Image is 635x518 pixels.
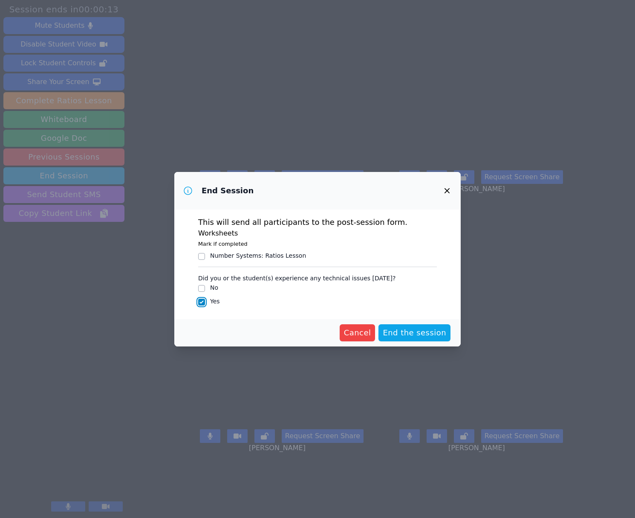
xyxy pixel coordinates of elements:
h3: Worksheets [198,228,437,239]
label: Yes [210,298,220,305]
legend: Did you or the student(s) experience any technical issues [DATE]? [198,271,395,283]
button: End the session [378,324,450,341]
div: Number Systems : Ratios Lesson [210,251,306,260]
span: End the session [383,327,446,339]
small: Mark if completed [198,241,248,247]
span: Cancel [344,327,371,339]
h3: End Session [202,186,254,196]
button: Cancel [340,324,375,341]
p: This will send all participants to the post-session form. [198,216,437,228]
label: No [210,284,218,291]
